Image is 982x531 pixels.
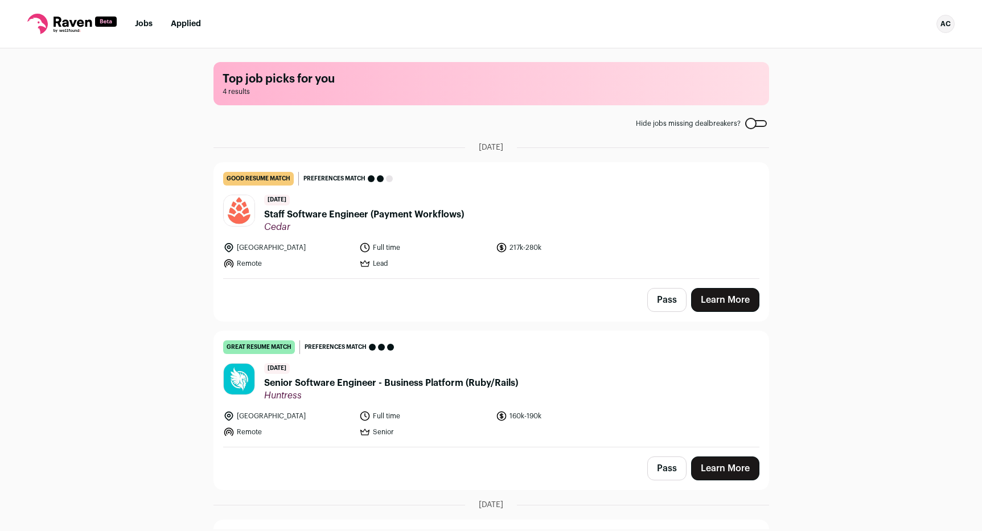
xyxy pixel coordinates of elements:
[264,208,464,221] span: Staff Software Engineer (Payment Workflows)
[264,376,518,390] span: Senior Software Engineer - Business Platform (Ruby/Rails)
[264,390,518,401] span: Huntress
[647,456,687,480] button: Pass
[691,456,759,480] a: Learn More
[359,242,489,253] li: Full time
[305,341,367,353] span: Preferences match
[223,87,760,96] span: 4 results
[223,426,353,438] li: Remote
[479,142,503,153] span: [DATE]
[359,426,489,438] li: Senior
[223,242,353,253] li: [GEOGRAPHIC_DATA]
[171,20,201,28] a: Applied
[359,410,489,422] li: Full time
[359,258,489,269] li: Lead
[223,410,353,422] li: [GEOGRAPHIC_DATA]
[135,20,153,28] a: Jobs
[496,410,626,422] li: 160k-190k
[223,71,760,87] h1: Top job picks for you
[303,173,365,184] span: Preferences match
[264,363,290,374] span: [DATE]
[936,15,955,33] div: AC
[936,15,955,33] button: Open dropdown
[264,221,464,233] span: Cedar
[214,163,769,278] a: good resume match Preferences match [DATE] Staff Software Engineer (Payment Workflows) Cedar [GEO...
[224,195,254,226] img: 9fa0e9a38ece1d0fefaeea44f1cb48c56cf4a9f607a8215fd0ba4cedde620d86.jpg
[264,195,290,205] span: [DATE]
[636,119,741,128] span: Hide jobs missing dealbreakers?
[214,331,769,447] a: great resume match Preferences match [DATE] Senior Software Engineer - Business Platform (Ruby/Ra...
[224,364,254,394] img: 4331aff32d23916fec0fda9fbb4b91684d0b3c5726a0ce9651b3c2ca714ecf6b.jpg
[647,288,687,312] button: Pass
[479,499,503,511] span: [DATE]
[223,340,295,354] div: great resume match
[691,288,759,312] a: Learn More
[496,242,626,253] li: 217k-280k
[223,172,294,186] div: good resume match
[223,258,353,269] li: Remote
